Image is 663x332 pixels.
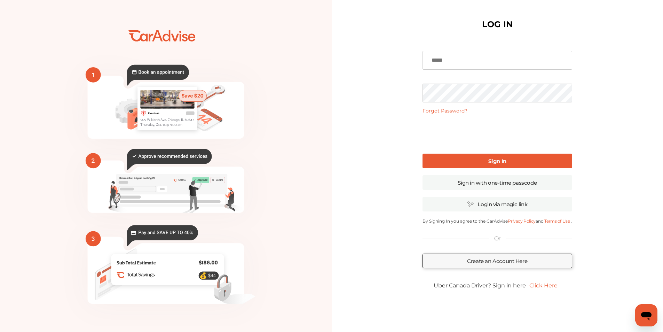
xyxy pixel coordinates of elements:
[434,282,526,289] span: Uber Canada Driver? Sign in here
[635,304,657,326] iframe: Button to launch messaging window
[482,21,513,28] h1: LOG IN
[494,235,500,242] p: Or
[508,218,535,224] a: Privacy Policy
[467,201,474,208] img: magic_icon.32c66aac.svg
[423,175,572,190] a: Sign in with one-time passcode
[423,154,572,168] a: Sign In
[423,254,572,268] a: Create an Account Here
[423,108,467,114] a: Forgot Password?
[444,119,550,147] iframe: reCAPTCHA
[526,279,561,292] a: Click Here
[488,158,506,164] b: Sign In
[199,272,207,279] text: 💰
[423,197,572,211] a: Login via magic link
[423,218,572,224] p: By Signing In you agree to the CarAdvise and .
[544,218,571,224] a: Terms of Use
